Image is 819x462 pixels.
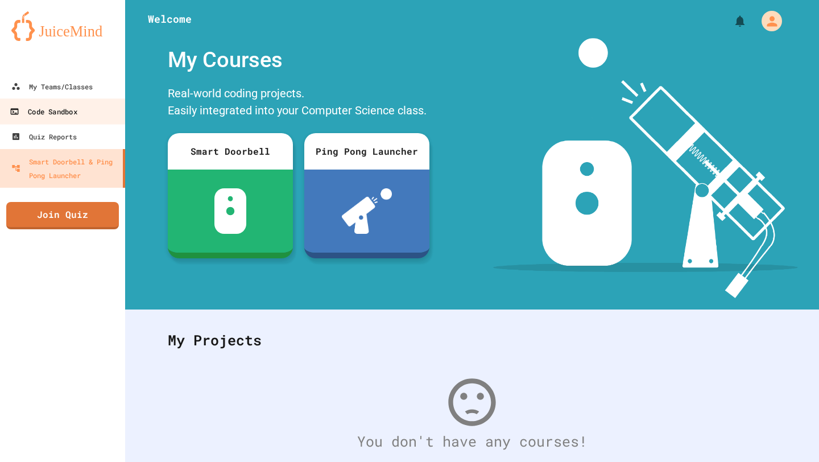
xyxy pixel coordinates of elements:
img: sdb-white.svg [214,188,247,234]
div: My Notifications [712,11,750,31]
img: ppl-with-ball.png [342,188,392,234]
div: My Courses [162,38,435,82]
a: Join Quiz [6,202,119,229]
div: My Teams/Classes [11,80,93,93]
div: Quiz Reports [11,130,77,143]
div: Smart Doorbell [168,133,293,170]
div: Smart Doorbell & Ping Pong Launcher [11,155,118,182]
img: logo-orange.svg [11,11,114,41]
img: banner-image-my-projects.png [493,38,798,298]
div: You don't have any courses! [156,431,788,452]
div: Real-world coding projects. Easily integrated into your Computer Science class. [162,82,435,125]
div: My Account [750,8,785,34]
div: Code Sandbox [10,105,77,119]
div: My Projects [156,318,788,362]
div: Ping Pong Launcher [304,133,429,170]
